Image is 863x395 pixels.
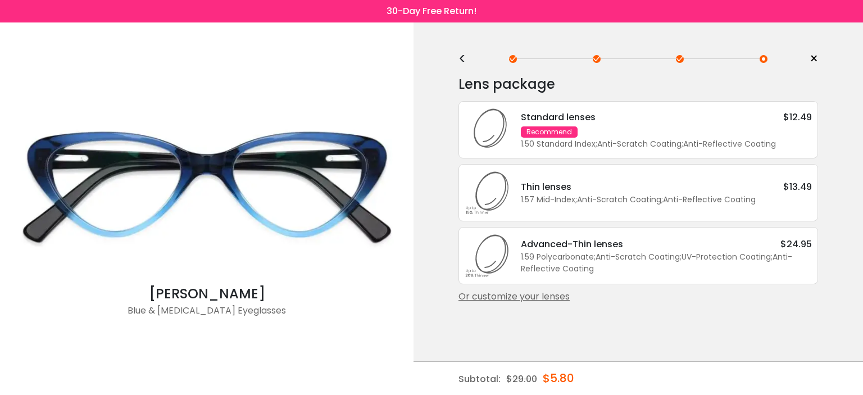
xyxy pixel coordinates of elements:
[594,251,596,262] span: ;
[521,251,812,275] div: 1.59 Polycarbonate Anti-Scratch Coating UV-Protection Coating Anti-Reflective Coating
[521,138,812,150] div: 1.50 Standard Index Anti-Scratch Coating Anti-Reflective Coating
[783,110,812,124] div: $12.49
[6,284,408,304] div: [PERSON_NAME]
[810,51,818,67] span: ×
[661,194,663,205] span: ;
[771,251,773,262] span: ;
[543,362,574,394] div: $5.80
[783,180,812,194] div: $13.49
[458,73,818,96] div: Lens package
[575,194,577,205] span: ;
[521,110,596,124] div: Standard lenses
[6,304,408,326] div: Blue & [MEDICAL_DATA] Eyeglasses
[6,83,408,284] img: Blue Hannah - Acetate Eyeglasses
[458,290,818,303] div: Or customize your lenses
[680,251,682,262] span: ;
[596,138,597,149] span: ;
[780,237,812,251] div: $24.95
[682,138,683,149] span: ;
[521,237,623,251] div: Advanced-Thin lenses
[458,55,475,63] div: <
[521,194,812,206] div: 1.57 Mid-Index Anti-Scratch Coating Anti-Reflective Coating
[521,126,578,138] div: Recommend
[801,51,818,67] a: ×
[521,180,571,194] div: Thin lenses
